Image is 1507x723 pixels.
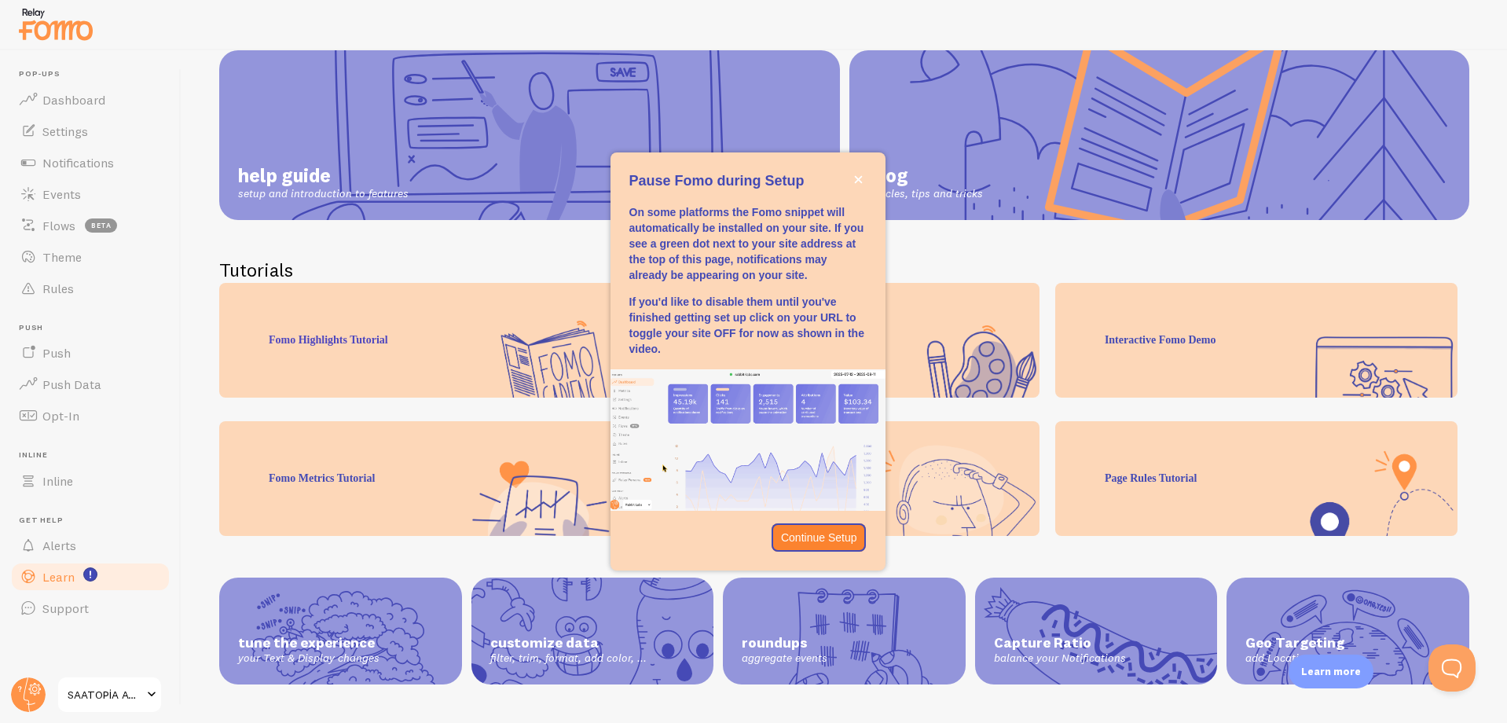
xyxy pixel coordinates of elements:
[57,676,163,714] a: SAATOPİA AVM
[19,323,171,333] span: Push
[9,210,171,241] a: Flows beta
[42,92,105,108] span: Dashboard
[42,376,101,392] span: Push Data
[994,651,1199,666] span: balance your Notifications
[238,163,409,187] span: help guide
[238,651,443,666] span: your Text & Display changes
[238,634,443,652] span: tune the experience
[1055,283,1457,398] div: Interactive Fomo Demo
[1245,634,1450,652] span: Geo Targeting
[9,147,171,178] a: Notifications
[868,163,983,187] span: blog
[1301,664,1361,679] p: Learn more
[9,561,171,593] a: Learn
[9,400,171,431] a: Opt-In
[16,4,95,44] img: fomo-relay-logo-orange.svg
[9,337,171,369] a: Push
[19,516,171,526] span: Get Help
[994,634,1199,652] span: Capture Ratio
[629,294,867,357] p: If you'd like to disable them until you've finished getting set up click on your URL to toggle yo...
[742,651,947,666] span: aggregate events
[9,273,171,304] a: Rules
[42,249,82,265] span: Theme
[42,123,88,139] span: Settings
[868,187,983,201] span: articles, tips and tricks
[610,152,885,571] div: Pause Fomo during Setup
[9,241,171,273] a: Theme
[9,593,171,624] a: Support
[629,171,867,192] p: Pause Fomo during Setup
[9,116,171,147] a: Settings
[1289,655,1373,688] div: Learn more
[9,369,171,400] a: Push Data
[219,258,1469,282] h2: Tutorials
[772,523,867,552] button: Continue Setup
[42,538,76,553] span: Alerts
[42,155,114,171] span: Notifications
[85,218,117,233] span: beta
[42,186,81,202] span: Events
[83,567,97,582] svg: <p>Watch New Feature Tutorials!</p>
[42,218,75,233] span: Flows
[19,69,171,79] span: Pop-ups
[1245,651,1450,666] span: add Location to Events
[849,50,1470,220] a: blog articles, tips and tricks
[1055,421,1457,536] div: Page Rules Tutorial
[42,473,73,489] span: Inline
[238,187,409,201] span: setup and introduction to features
[42,345,71,361] span: Push
[9,465,171,497] a: Inline
[490,634,695,652] span: customize data
[9,530,171,561] a: Alerts
[781,530,857,545] p: Continue Setup
[42,281,74,296] span: Rules
[629,204,867,283] p: On some platforms the Fomo snippet will automatically be installed on your site. If you see a gre...
[19,450,171,461] span: Inline
[490,651,695,666] span: filter, trim, format, add color, ...
[42,408,79,424] span: Opt-In
[742,634,947,652] span: roundups
[219,283,621,398] div: Fomo Highlights Tutorial
[42,569,75,585] span: Learn
[1428,644,1476,692] iframe: Help Scout Beacon - Open
[9,84,171,116] a: Dashboard
[850,171,867,188] button: close,
[68,685,142,704] span: SAATOPİA AVM
[219,50,840,220] a: help guide setup and introduction to features
[219,421,621,536] div: Fomo Metrics Tutorial
[42,600,89,616] span: Support
[9,178,171,210] a: Events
